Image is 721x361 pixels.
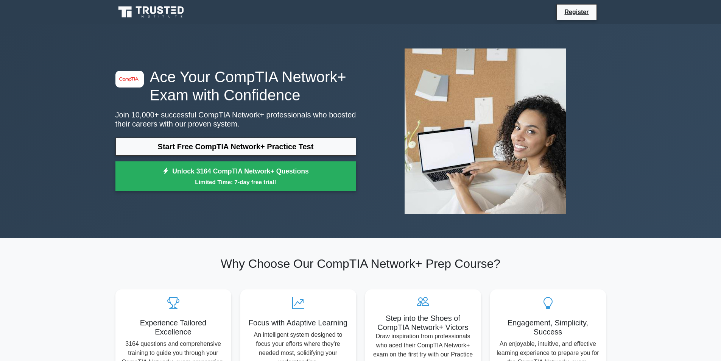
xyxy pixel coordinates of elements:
[115,138,356,156] a: Start Free CompTIA Network+ Practice Test
[115,68,356,104] h1: Ace Your CompTIA Network+ Exam with Confidence
[560,7,593,17] a: Register
[115,161,356,192] a: Unlock 3164 CompTIA Network+ QuestionsLimited Time: 7-day free trial!
[115,110,356,128] p: Join 10,000+ successful CompTIA Network+ professionals who boosted their careers with our proven ...
[115,256,606,271] h2: Why Choose Our CompTIA Network+ Prep Course?
[371,314,475,332] h5: Step into the Shoes of CompTIA Network+ Victors
[246,318,350,327] h5: Focus with Adaptive Learning
[125,178,347,186] small: Limited Time: 7-day free trial!
[496,318,600,336] h5: Engagement, Simplicity, Success
[121,318,225,336] h5: Experience Tailored Excellence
